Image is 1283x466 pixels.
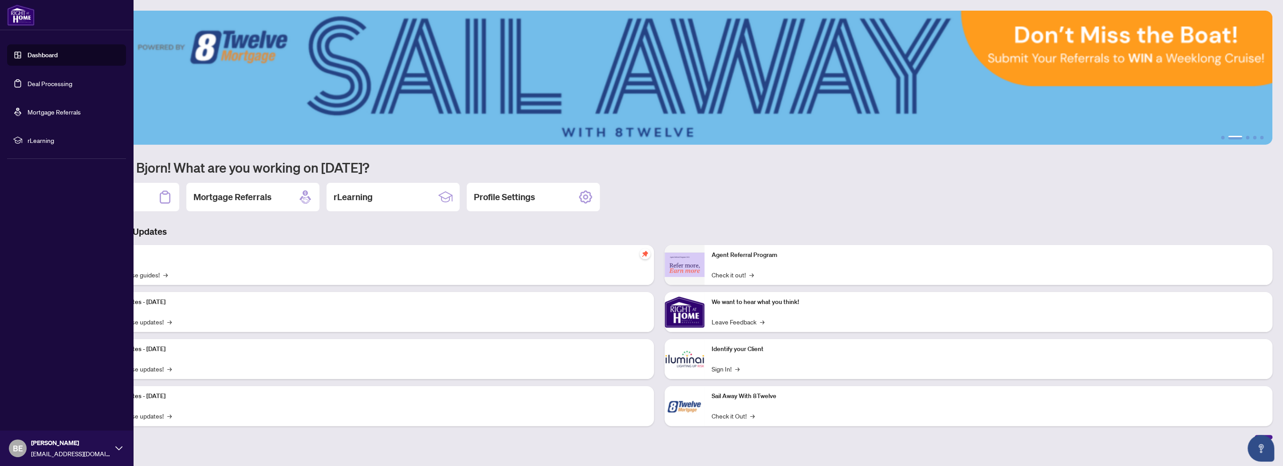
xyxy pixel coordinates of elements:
[31,438,111,448] span: [PERSON_NAME]
[750,411,755,421] span: →
[712,297,1265,307] p: We want to hear what you think!
[712,317,764,327] a: Leave Feedback→
[46,11,1272,145] img: Slide 1
[735,364,740,374] span: →
[93,297,647,307] p: Platform Updates - [DATE]
[760,317,764,327] span: →
[31,449,111,458] span: [EMAIL_ADDRESS][DOMAIN_NAME]
[93,391,647,401] p: Platform Updates - [DATE]
[28,135,120,145] span: rLearning
[712,364,740,374] a: Sign In!→
[13,442,23,454] span: BE
[1248,435,1274,462] button: Open asap
[665,386,704,426] img: Sail Away With 8Twelve
[474,191,535,203] h2: Profile Settings
[1228,136,1242,139] button: 2
[28,51,58,59] a: Dashboard
[1260,136,1263,139] button: 5
[1246,136,1249,139] button: 3
[1253,136,1256,139] button: 4
[193,191,272,203] h2: Mortgage Referrals
[46,159,1272,176] h1: Welcome back Bjorn! What are you working on [DATE]?
[712,250,1265,260] p: Agent Referral Program
[28,108,81,116] a: Mortgage Referrals
[7,4,35,26] img: logo
[640,249,650,259] span: pushpin
[712,344,1265,354] p: Identify your Client
[167,411,172,421] span: →
[665,253,704,277] img: Agent Referral Program
[749,270,754,280] span: →
[28,79,72,87] a: Deal Processing
[665,292,704,332] img: We want to hear what you think!
[334,191,373,203] h2: rLearning
[665,339,704,379] img: Identify your Client
[712,411,755,421] a: Check it Out!→
[712,391,1265,401] p: Sail Away With 8Twelve
[93,344,647,354] p: Platform Updates - [DATE]
[1221,136,1224,139] button: 1
[167,317,172,327] span: →
[167,364,172,374] span: →
[712,270,754,280] a: Check it out!→
[93,250,647,260] p: Self-Help
[163,270,168,280] span: →
[46,225,1272,238] h3: Brokerage & Industry Updates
